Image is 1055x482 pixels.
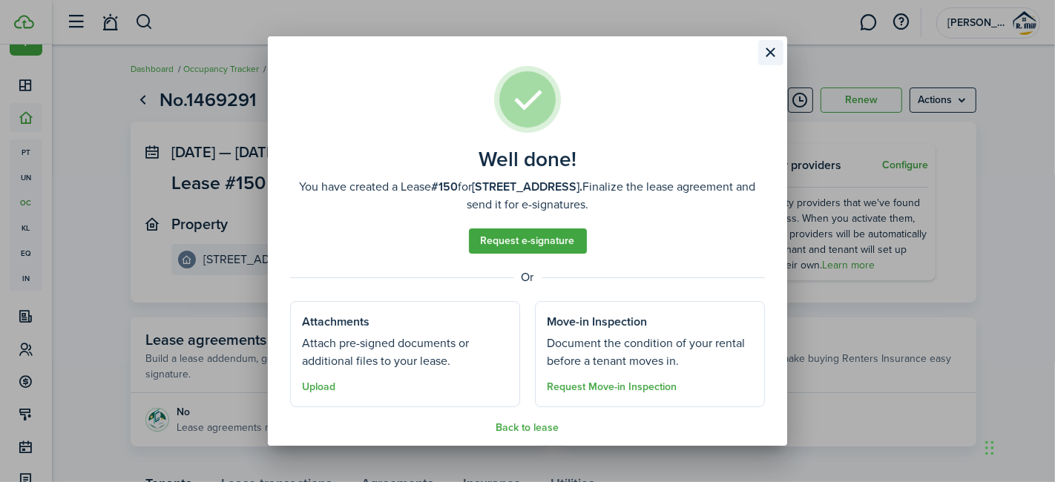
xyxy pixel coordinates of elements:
[302,381,335,393] button: Upload
[473,178,583,195] b: [STREET_ADDRESS].
[432,178,459,195] b: #150
[981,411,1055,482] iframe: Chat Widget
[547,334,753,370] well-done-section-description: Document the condition of your rental before a tenant moves in.
[290,178,765,214] well-done-description: You have created a Lease for Finalize the lease agreement and send it for e-signatures.
[547,381,677,393] button: Request Move-in Inspection
[547,313,647,331] well-done-section-title: Move-in Inspection
[985,426,994,470] div: Drag
[302,313,369,331] well-done-section-title: Attachments
[479,148,576,171] well-done-title: Well done!
[302,334,508,370] well-done-section-description: Attach pre-signed documents or additional files to your lease.
[496,422,559,434] button: Back to lease
[290,268,765,286] well-done-separator: Or
[469,228,587,254] a: Request e-signature
[758,40,783,65] button: Close modal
